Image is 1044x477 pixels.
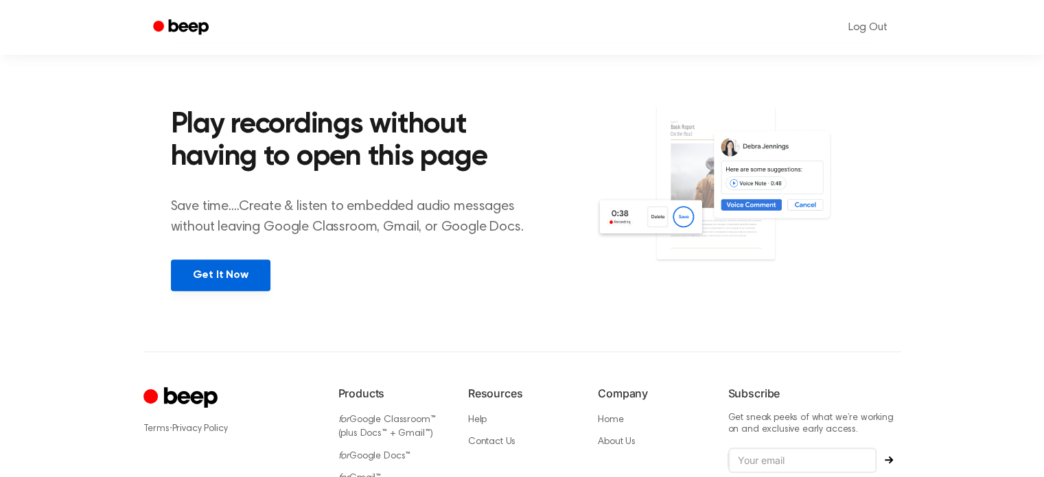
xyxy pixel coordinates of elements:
h6: Resources [468,385,576,402]
button: Subscribe [877,456,901,464]
h6: Products [338,385,446,402]
a: About Us [598,437,636,447]
a: Contact Us [468,437,515,447]
i: for [338,452,350,461]
p: Get sneak peeks of what we’re working on and exclusive early access. [728,412,901,437]
input: Your email [728,447,877,474]
i: for [338,415,350,425]
a: Terms [143,424,170,434]
a: Help [468,415,487,425]
div: · [143,421,316,436]
a: forGoogle Classroom™ (plus Docs™ + Gmail™) [338,415,436,439]
a: forGoogle Docs™ [338,452,411,461]
a: Privacy Policy [172,424,228,434]
h2: Play recordings without having to open this page [171,109,541,174]
a: Cruip [143,385,221,412]
p: Save time....Create & listen to embedded audio messages without leaving Google Classroom, Gmail, ... [171,196,541,237]
a: Beep [143,14,221,41]
a: Get It Now [171,259,270,291]
h6: Subscribe [728,385,901,402]
a: Log Out [835,11,901,44]
h6: Company [598,385,706,402]
a: Home [598,415,623,425]
img: Voice Comments on Docs and Recording Widget [595,105,873,290]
